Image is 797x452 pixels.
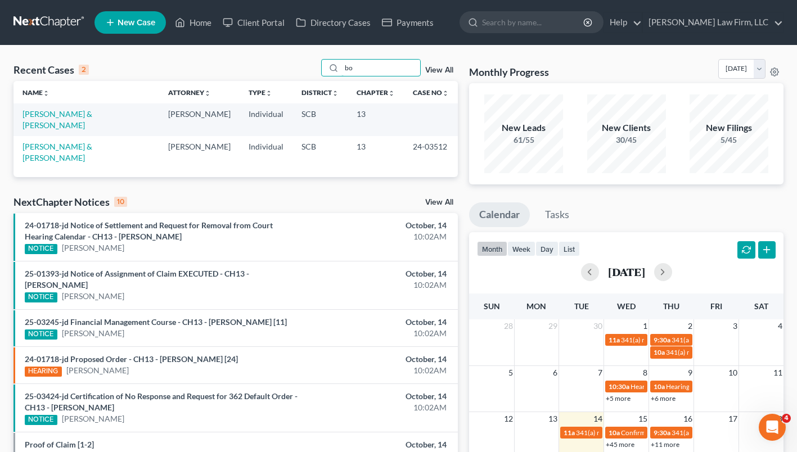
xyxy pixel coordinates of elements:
[782,414,791,423] span: 4
[425,198,453,206] a: View All
[348,136,404,168] td: 13
[643,12,783,33] a: [PERSON_NAME] Law Firm, LLC
[777,319,784,333] span: 4
[159,103,240,135] td: [PERSON_NAME]
[477,241,507,256] button: month
[25,367,62,377] div: HEARING
[168,88,211,97] a: Attorneyunfold_more
[25,220,273,241] a: 24-01718-jd Notice of Settlement and Request for Removal from Court Hearing Calendar - CH13 - [PE...
[249,88,272,97] a: Typeunfold_more
[22,88,49,97] a: Nameunfold_more
[547,319,559,333] span: 29
[690,121,768,134] div: New Filings
[651,440,679,449] a: +11 more
[313,365,447,376] div: 10:02AM
[313,317,447,328] div: October, 14
[25,391,298,412] a: 25-03424-jd Certification of No Response and Request for 362 Default Order - CH13 - [PERSON_NAME]
[469,202,530,227] a: Calendar
[301,88,339,97] a: Districtunfold_more
[654,336,670,344] span: 9:30a
[621,336,730,344] span: 341(a) meeting for [PERSON_NAME]
[606,394,631,403] a: +5 more
[482,12,585,33] input: Search by name...
[265,90,272,97] i: unfold_more
[682,412,694,426] span: 16
[25,292,57,302] div: NOTICE
[79,65,89,75] div: 2
[732,319,739,333] span: 3
[22,109,92,130] a: [PERSON_NAME] & [PERSON_NAME]
[608,266,645,278] h2: [DATE]
[587,134,666,146] div: 30/45
[617,301,636,311] span: Wed
[507,366,514,379] span: 5
[759,414,786,441] iframe: Intercom live chat
[313,354,447,365] div: October, 14
[313,279,447,291] div: 10:02AM
[654,348,665,356] span: 10a
[388,90,395,97] i: unfold_more
[313,220,447,231] div: October, 14
[313,402,447,413] div: 10:02AM
[564,428,575,437] span: 11a
[666,382,762,391] span: Hearing for La [PERSON_NAME]
[621,428,750,437] span: Confirmation Hearing for [PERSON_NAME]
[727,366,739,379] span: 10
[341,60,420,76] input: Search by name...
[25,317,287,327] a: 25-03245-jd Financial Management Course - CH13 - [PERSON_NAME] [11]
[13,63,89,76] div: Recent Cases
[22,142,92,162] a: [PERSON_NAME] & [PERSON_NAME]
[442,90,449,97] i: unfold_more
[240,136,292,168] td: Individual
[62,242,124,254] a: [PERSON_NAME]
[687,319,694,333] span: 2
[587,121,666,134] div: New Clients
[469,65,549,79] h3: Monthly Progress
[576,428,744,437] span: 341(a) meeting for [PERSON_NAME] & [PERSON_NAME]
[240,103,292,135] td: Individual
[62,291,124,302] a: [PERSON_NAME]
[651,394,676,403] a: +6 more
[313,391,447,402] div: October, 14
[25,329,57,340] div: NOTICE
[25,269,249,290] a: 25-01393-jd Notice of Assignment of Claim EXECUTED - CH13 - [PERSON_NAME]
[313,328,447,339] div: 10:02AM
[754,301,768,311] span: Sat
[313,268,447,279] div: October, 14
[526,301,546,311] span: Mon
[727,412,739,426] span: 17
[574,301,589,311] span: Tue
[547,412,559,426] span: 13
[503,412,514,426] span: 12
[503,319,514,333] span: 28
[663,301,679,311] span: Thu
[666,348,775,356] span: 341(a) meeting for [PERSON_NAME]
[535,202,579,227] a: Tasks
[609,336,620,344] span: 11a
[654,382,665,391] span: 10a
[13,195,127,209] div: NextChapter Notices
[357,88,395,97] a: Chapterunfold_more
[290,12,376,33] a: Directory Cases
[25,415,57,425] div: NOTICE
[772,366,784,379] span: 11
[604,12,642,33] a: Help
[642,366,649,379] span: 8
[559,241,580,256] button: list
[114,197,127,207] div: 10
[169,12,217,33] a: Home
[710,301,722,311] span: Fri
[118,19,155,27] span: New Case
[348,103,404,135] td: 13
[484,134,563,146] div: 61/55
[772,412,784,426] span: 18
[687,366,694,379] span: 9
[292,136,348,168] td: SCB
[332,90,339,97] i: unfold_more
[292,103,348,135] td: SCB
[597,366,604,379] span: 7
[204,90,211,97] i: unfold_more
[313,231,447,242] div: 10:02AM
[606,440,634,449] a: +45 more
[217,12,290,33] a: Client Portal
